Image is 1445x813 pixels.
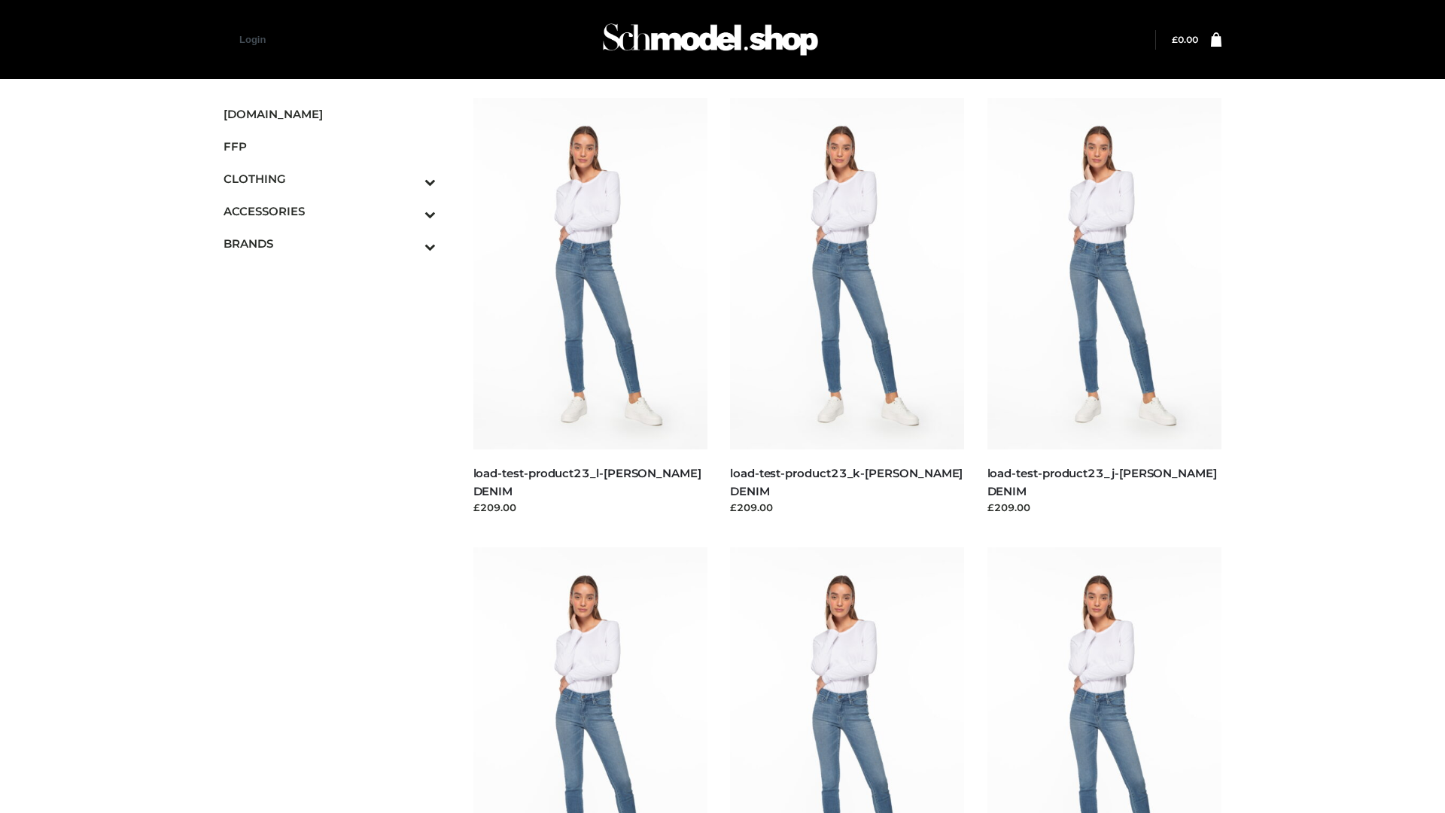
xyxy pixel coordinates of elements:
a: Login [239,34,266,45]
a: load-test-product23_l-[PERSON_NAME] DENIM [473,466,701,498]
button: Toggle Submenu [383,195,436,227]
button: Toggle Submenu [383,227,436,260]
a: CLOTHINGToggle Submenu [224,163,436,195]
a: £0.00 [1172,34,1198,45]
div: £209.00 [987,500,1222,515]
a: load-test-product23_j-[PERSON_NAME] DENIM [987,466,1217,498]
button: Toggle Submenu [383,163,436,195]
span: ACCESSORIES [224,202,436,220]
a: BRANDSToggle Submenu [224,227,436,260]
span: BRANDS [224,235,436,252]
span: £ [1172,34,1178,45]
a: [DOMAIN_NAME] [224,98,436,130]
span: FFP [224,138,436,155]
a: ACCESSORIESToggle Submenu [224,195,436,227]
div: £209.00 [473,500,708,515]
a: FFP [224,130,436,163]
bdi: 0.00 [1172,34,1198,45]
a: load-test-product23_k-[PERSON_NAME] DENIM [730,466,963,498]
span: CLOTHING [224,170,436,187]
img: Schmodel Admin 964 [598,10,823,69]
div: £209.00 [730,500,965,515]
span: [DOMAIN_NAME] [224,105,436,123]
